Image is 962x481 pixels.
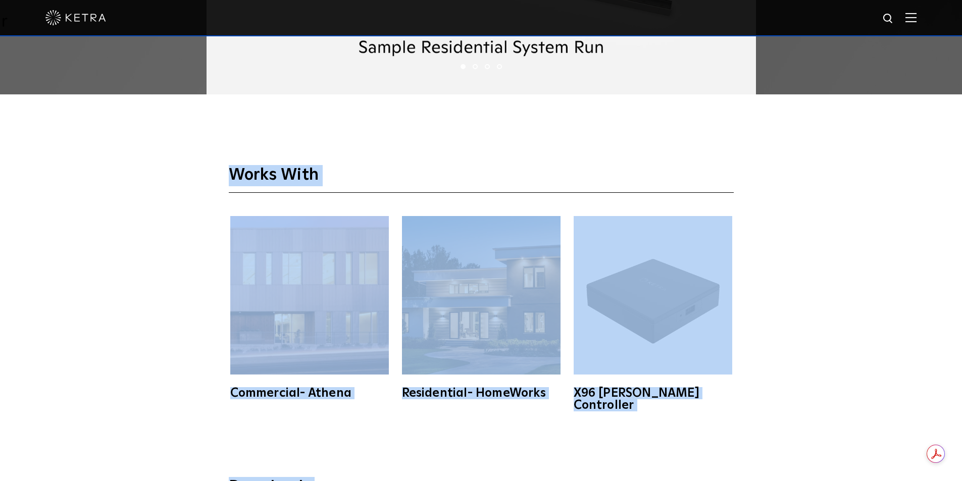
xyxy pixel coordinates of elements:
[229,216,390,399] a: Commercial- Athena
[882,13,895,25] img: search icon
[230,387,389,399] div: Commercial- Athena
[230,216,389,375] img: athena-square
[229,165,734,193] h3: Works With
[905,13,917,22] img: Hamburger%20Nav.svg
[572,216,734,411] a: X96 [PERSON_NAME] Controller
[402,216,561,375] img: homeworks_hero
[574,387,732,411] div: X96 [PERSON_NAME] Controller
[402,387,561,399] div: Residential- HomeWorks
[400,216,562,399] a: Residential- HomeWorks
[574,216,732,375] img: X96_Controller
[45,10,106,25] img: ketra-logo-2019-white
